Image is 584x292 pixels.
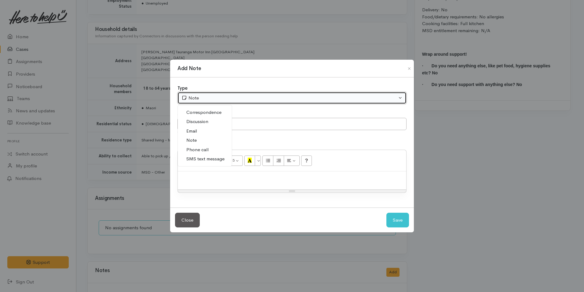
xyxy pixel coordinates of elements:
[386,213,409,228] button: Save
[284,155,300,166] button: Paragraph
[186,137,197,144] span: Note
[227,155,243,166] button: Font Size
[186,109,221,116] span: Correspondence
[177,130,407,136] div: What's this note about?
[175,213,200,228] button: Close
[186,155,224,163] span: SMS text message
[255,155,261,166] button: More Color
[186,146,209,153] span: Phone call
[262,155,273,166] button: Unordered list (CTRL+SHIFT+NUM7)
[177,85,188,92] label: Type
[230,158,235,163] span: 15
[273,155,284,166] button: Ordered list (CTRL+SHIFT+NUM8)
[186,118,208,125] span: Discussion
[177,65,201,73] h1: Add Note
[178,190,406,193] div: Resize
[244,155,255,166] button: Recent Color
[186,128,197,135] span: Email
[181,95,397,102] div: Note
[177,92,407,104] button: Note
[301,155,312,166] button: Help
[404,65,414,72] button: Close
